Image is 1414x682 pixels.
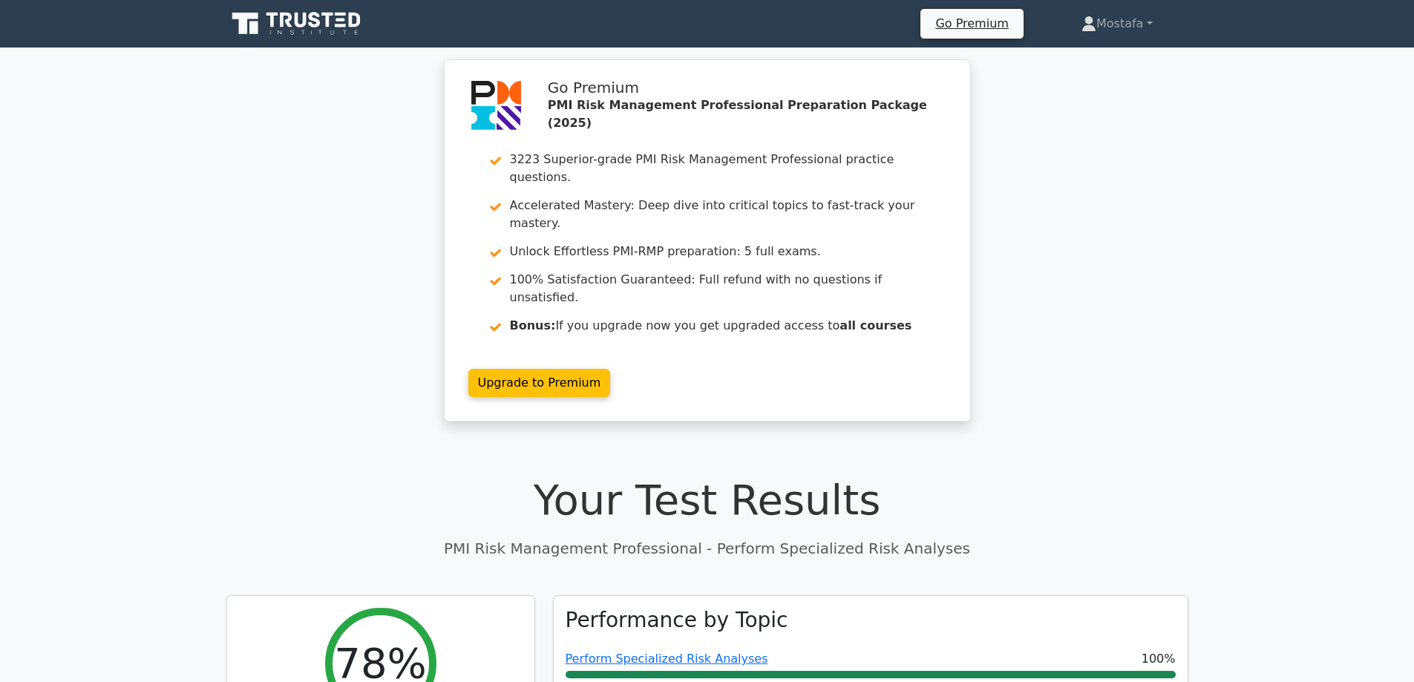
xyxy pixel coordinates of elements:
[566,652,768,666] a: Perform Specialized Risk Analyses
[566,608,788,633] h3: Performance by Topic
[226,475,1188,525] h1: Your Test Results
[1142,650,1176,668] span: 100%
[926,13,1017,33] a: Go Premium
[226,537,1188,560] p: PMI Risk Management Professional - Perform Specialized Risk Analyses
[1046,9,1188,39] a: Mostafa
[468,369,611,397] a: Upgrade to Premium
